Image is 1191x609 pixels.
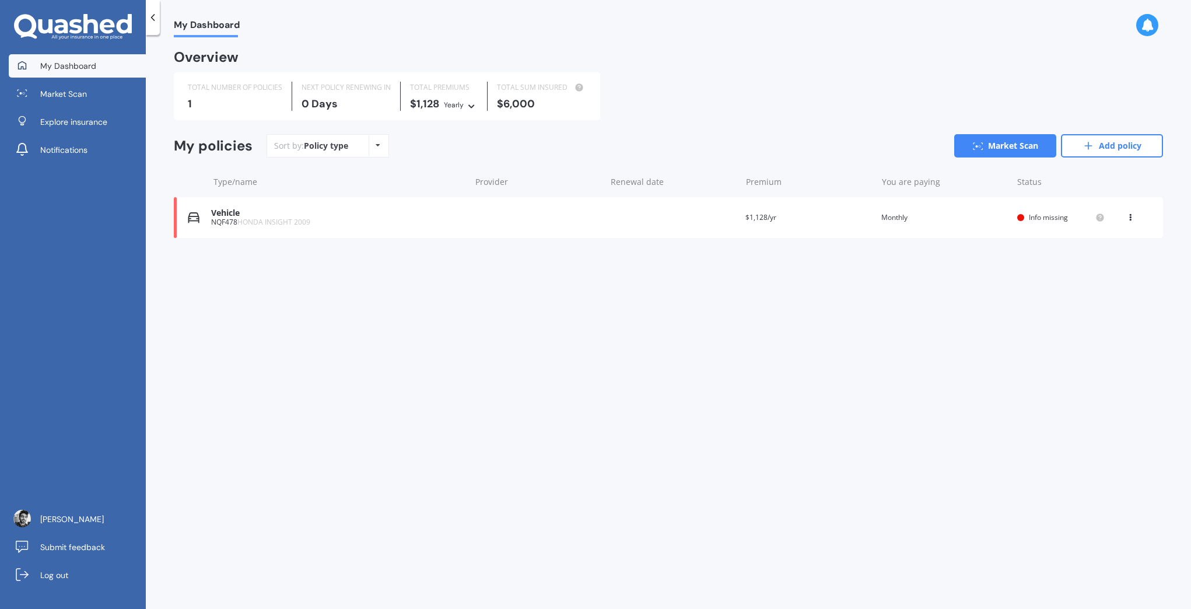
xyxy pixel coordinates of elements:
span: Market Scan [40,88,87,100]
a: Market Scan [954,134,1056,157]
div: Vehicle [211,208,464,218]
a: My Dashboard [9,54,146,78]
div: Premium [746,176,872,188]
img: Vehicle [188,212,199,223]
div: Type/name [213,176,466,188]
div: Status [1017,176,1105,188]
div: NQF478 [211,218,464,226]
div: $1,128 [410,98,478,111]
div: TOTAL SUM INSURED [497,82,586,93]
a: Add policy [1061,134,1163,157]
div: Monthly [881,212,1008,223]
div: Policy type [304,140,348,152]
a: Submit feedback [9,535,146,559]
span: Notifications [40,144,87,156]
div: My policies [174,138,253,155]
span: Explore insurance [40,116,107,128]
span: Submit feedback [40,541,105,553]
a: [PERSON_NAME] [9,508,146,531]
span: $1,128/yr [745,212,776,222]
a: Log out [9,563,146,587]
div: TOTAL PREMIUMS [410,82,478,93]
a: Notifications [9,138,146,162]
div: Renewal date [611,176,737,188]
span: My Dashboard [174,19,240,35]
a: Explore insurance [9,110,146,134]
img: ACg8ocK_W0y-0Wh9WDCM0CvNXKuRLTouBulVhGLe7ISNKJqSRndfkIZ67w=s96-c [13,510,31,527]
div: NEXT POLICY RENEWING IN [302,82,391,93]
div: TOTAL NUMBER OF POLICIES [188,82,282,93]
div: You are paying [882,176,1008,188]
div: Sort by: [274,140,348,152]
span: HONDA INSIGHT 2009 [237,217,310,227]
div: $6,000 [497,98,586,110]
span: My Dashboard [40,60,96,72]
div: 1 [188,98,282,110]
div: Overview [174,51,239,63]
span: [PERSON_NAME] [40,513,104,525]
div: Provider [475,176,601,188]
span: Log out [40,569,68,581]
div: Yearly [444,99,464,111]
span: Info missing [1029,212,1068,222]
a: Market Scan [9,82,146,106]
div: 0 Days [302,98,391,110]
